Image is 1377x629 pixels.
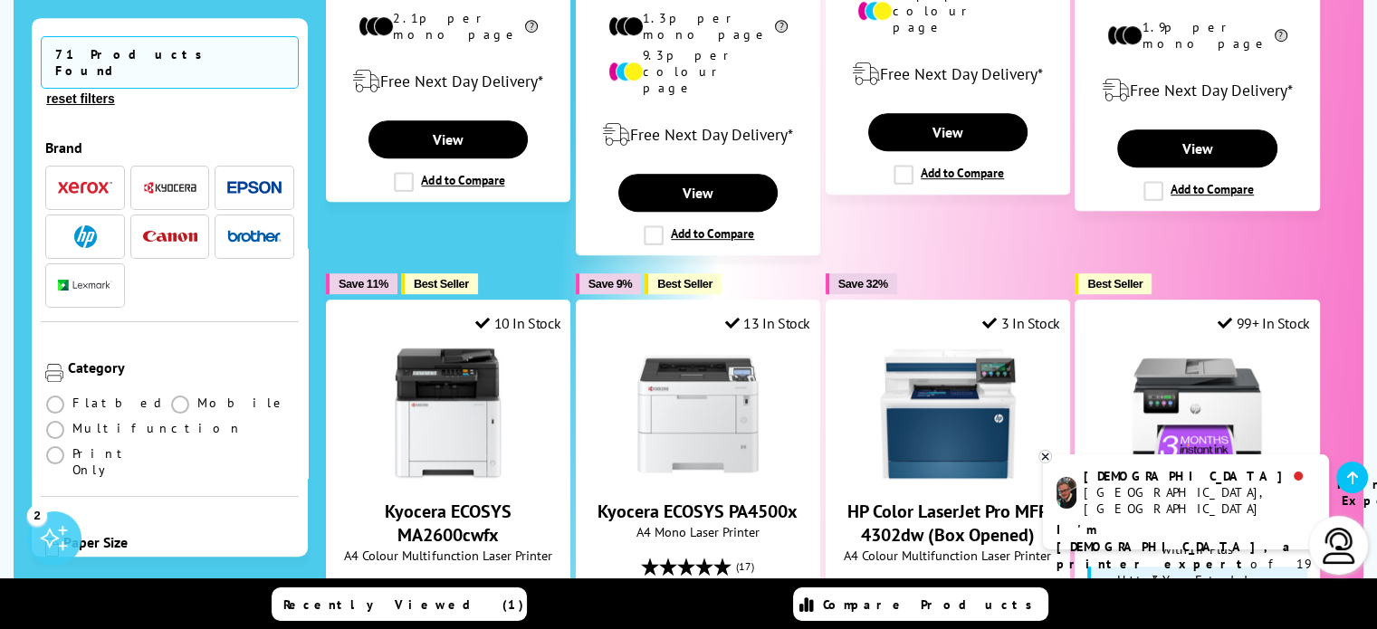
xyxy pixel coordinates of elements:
[836,547,1060,564] span: A4 Colour Multifunction Laser Printer
[272,587,527,621] a: Recently Viewed (1)
[1117,129,1277,167] a: View
[880,467,1016,485] a: HP Color LaserJet Pro MFP 4302dw (Box Opened)
[982,314,1060,332] div: 3 In Stock
[41,91,120,107] button: reset filters
[823,596,1042,613] span: Compare Products
[1143,181,1254,201] label: Add to Compare
[68,358,294,376] div: Category
[630,467,766,485] a: Kyocera ECOSYS PA4500x
[222,176,287,200] button: Epson
[143,231,197,243] img: Canon
[1085,65,1309,116] div: modal_delivery
[847,500,1048,547] a: HP Color LaserJet Pro MFP 4302dw (Box Opened)
[618,174,778,212] a: View
[368,120,528,158] a: View
[45,364,63,382] img: Category
[1107,19,1287,52] li: 1.9p per mono page
[326,273,397,294] button: Save 11%
[608,10,789,43] li: 1.3p per mono page
[27,505,47,525] div: 2
[222,224,287,249] button: Brother
[58,182,112,195] img: Xerox
[736,549,754,584] span: (17)
[401,273,478,294] button: Best Seller
[339,277,388,291] span: Save 11%
[380,467,516,485] a: Kyocera ECOSYS MA2600cwfx
[53,273,118,298] button: Lexmark
[894,165,1004,185] label: Add to Compare
[380,346,516,481] img: Kyocera ECOSYS MA2600cwfx
[598,500,798,523] a: Kyocera ECOSYS PA4500x
[41,36,299,89] span: 71 Products Found
[1084,484,1315,517] div: [GEOGRAPHIC_DATA], [GEOGRAPHIC_DATA]
[475,314,560,332] div: 10 In Stock
[586,523,810,540] span: A4 Mono Laser Printer
[1321,528,1357,564] img: user-headset-light.svg
[72,420,243,436] span: Multifunction
[58,281,112,291] img: Lexmark
[45,138,294,157] div: Brand
[336,547,560,564] span: A4 Colour Multifunction Laser Printer
[1057,521,1296,572] b: I'm [DEMOGRAPHIC_DATA], a printer expert
[645,273,722,294] button: Best Seller
[868,113,1028,151] a: View
[72,395,167,411] span: Flatbed
[657,277,712,291] span: Best Seller
[359,10,539,43] li: 2.1p per mono page
[283,596,524,613] span: Recently Viewed (1)
[138,176,203,200] button: Kyocera
[838,277,888,291] span: Save 32%
[336,56,560,107] div: modal_delivery
[53,176,118,200] button: Xerox
[227,230,282,243] img: Brother
[53,224,118,249] button: HP
[197,395,287,411] span: Mobile
[1087,277,1143,291] span: Best Seller
[486,573,504,607] span: (18)
[608,47,789,96] li: 9.3p per colour page
[630,346,766,481] img: Kyocera ECOSYS PA4500x
[1057,521,1315,624] p: of 19 years! Leave me a message and I'll respond ASAP
[826,273,897,294] button: Save 32%
[986,573,1004,607] span: (70)
[143,181,197,195] img: Kyocera
[1084,468,1315,484] div: [DEMOGRAPHIC_DATA]
[63,533,294,551] div: Paper Size
[385,500,512,547] a: Kyocera ECOSYS MA2600cwfx
[138,224,203,249] button: Canon
[394,172,504,192] label: Add to Compare
[1057,477,1076,509] img: chris-livechat.png
[74,225,97,248] img: HP
[1075,273,1152,294] button: Best Seller
[644,225,754,245] label: Add to Compare
[586,110,810,160] div: modal_delivery
[880,346,1016,481] img: HP Color LaserJet Pro MFP 4302dw (Box Opened)
[588,277,632,291] span: Save 9%
[1218,314,1310,332] div: 99+ In Stock
[725,314,810,332] div: 13 In Stock
[1129,346,1265,481] img: HP OfficeJet Pro 9135e
[414,277,469,291] span: Best Seller
[227,181,282,195] img: Epson
[836,49,1060,100] div: modal_delivery
[72,445,169,478] span: Print Only
[793,587,1048,621] a: Compare Products
[576,273,641,294] button: Save 9%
